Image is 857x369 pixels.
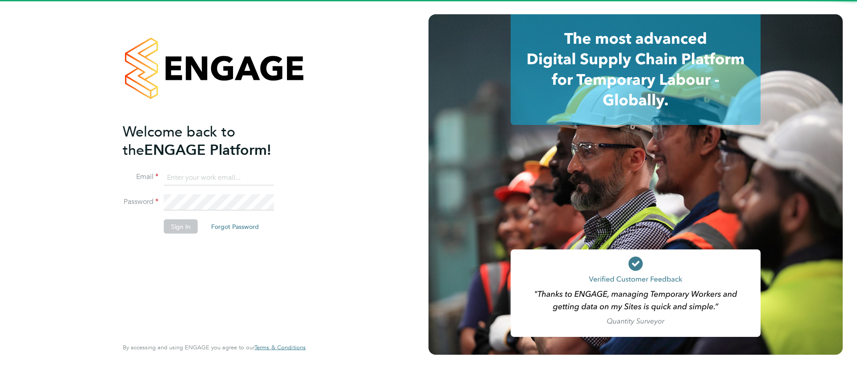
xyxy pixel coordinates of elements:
span: Welcome back to the [123,123,235,158]
label: Password [123,197,158,207]
input: Enter your work email... [164,170,274,186]
span: By accessing and using ENGAGE you agree to our [123,344,306,351]
button: Forgot Password [204,220,266,234]
a: Terms & Conditions [254,344,306,351]
label: Email [123,172,158,182]
h2: ENGAGE Platform! [123,122,297,159]
button: Sign In [164,220,198,234]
